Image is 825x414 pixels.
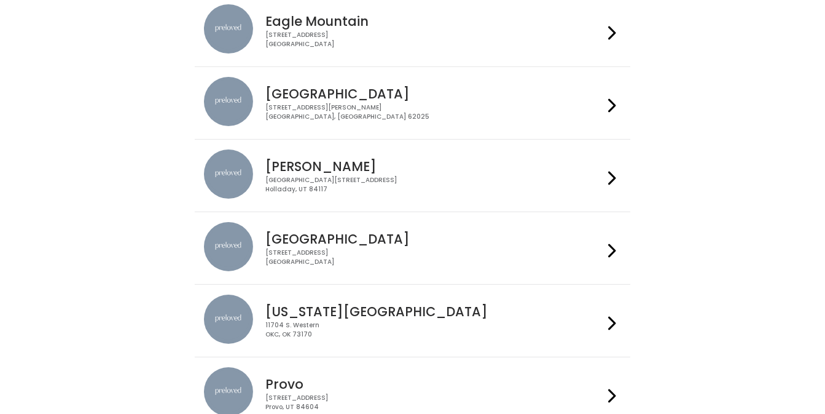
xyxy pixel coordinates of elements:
[204,149,621,202] a: preloved location [PERSON_NAME] [GEOGRAPHIC_DATA][STREET_ADDRESS]Holladay, UT 84117
[265,232,603,246] h4: [GEOGRAPHIC_DATA]
[204,77,621,129] a: preloved location [GEOGRAPHIC_DATA] [STREET_ADDRESS][PERSON_NAME][GEOGRAPHIC_DATA], [GEOGRAPHIC_D...
[204,295,621,347] a: preloved location [US_STATE][GEOGRAPHIC_DATA] 11704 S. WesternOKC, OK 73170
[204,77,253,126] img: preloved location
[265,249,603,266] div: [STREET_ADDRESS] [GEOGRAPHIC_DATA]
[265,176,603,194] div: [GEOGRAPHIC_DATA][STREET_ADDRESS] Holladay, UT 84117
[265,159,603,173] h4: [PERSON_NAME]
[265,321,603,339] div: 11704 S. Western OKC, OK 73170
[265,377,603,391] h4: Provo
[204,149,253,199] img: preloved location
[265,31,603,49] div: [STREET_ADDRESS] [GEOGRAPHIC_DATA]
[265,87,603,101] h4: [GEOGRAPHIC_DATA]
[204,4,621,57] a: preloved location Eagle Mountain [STREET_ADDRESS][GEOGRAPHIC_DATA]
[204,222,621,274] a: preloved location [GEOGRAPHIC_DATA] [STREET_ADDRESS][GEOGRAPHIC_DATA]
[265,394,603,412] div: [STREET_ADDRESS] Provo, UT 84604
[204,4,253,54] img: preloved location
[265,103,603,121] div: [STREET_ADDRESS][PERSON_NAME] [GEOGRAPHIC_DATA], [GEOGRAPHIC_DATA] 62025
[265,14,603,28] h4: Eagle Mountain
[265,305,603,319] h4: [US_STATE][GEOGRAPHIC_DATA]
[204,222,253,271] img: preloved location
[204,295,253,344] img: preloved location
